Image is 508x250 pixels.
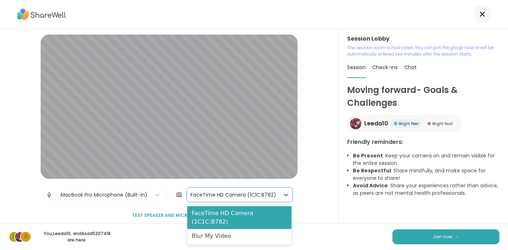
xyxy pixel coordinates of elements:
[353,182,499,197] li: : Share your experiences rather than advice, as peers are not mental health professionals.
[353,167,391,174] b: Be Respectful
[432,121,453,126] span: Bright Host
[24,232,28,241] span: A
[364,119,388,128] span: Leeda10
[347,64,366,71] span: Session
[433,234,452,240] span: Join now
[129,208,209,223] button: Test speaker and microphone
[347,84,499,109] h1: Moving forward- Goals & Challenges
[455,235,459,239] img: ShareWell Logomark
[372,64,398,71] span: Check-ins
[46,188,52,202] img: Microphone
[392,229,499,244] button: Join now
[353,152,383,159] b: Be Present
[176,188,182,202] img: Camera
[399,121,419,126] span: Bright Peer
[17,6,66,22] img: ShareWell Logo
[12,232,16,241] span: K
[347,35,499,43] h3: Session Lobby
[353,152,499,167] li: : Keep your camera on and remain visible for the entire session.
[37,230,117,243] p: You, Leeda10 , and Asad5207418 are here.
[55,188,57,202] span: |
[347,138,499,146] h3: Friendly reminders:
[427,122,431,125] img: Bright Host
[347,45,499,57] p: The session room is now open. You can join the group now or will be automatically entered five mi...
[132,212,206,219] span: Test speaker and microphone
[61,191,147,199] div: MacBook Pro Microphone (Built-in)
[15,232,25,242] img: Leeda10
[187,229,291,243] div: Blur My Video
[190,191,276,199] div: FaceTime HD Camera (1C1C:B782)
[353,167,499,182] li: : Share mindfully, and make space for everyone to share!
[187,206,291,229] div: FaceTime HD Camera (1C1C:B782)
[347,115,461,132] a: Leeda10Leeda10Bright PeerBright PeerBright HostBright Host
[350,118,361,129] img: Leeda10
[404,64,417,71] span: Chat
[394,122,397,125] img: Bright Peer
[353,182,388,189] b: Avoid Advice
[185,188,187,202] span: |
